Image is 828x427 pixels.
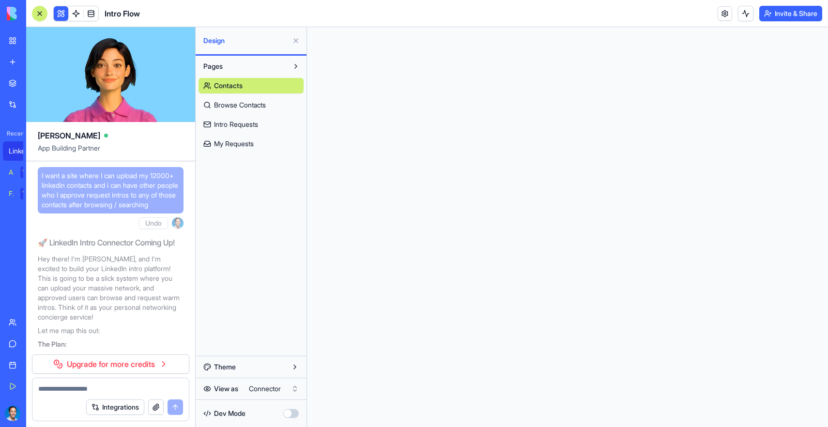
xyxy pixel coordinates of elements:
a: Intro Requests [199,117,304,132]
span: Dev Mode [214,409,245,418]
button: Pages [199,59,288,74]
img: ACg8ocIbL583UGe2aFwGZNJj56lCiymVyhlNGzdIgyhv1428gE8DHq8w0g=s96-c [172,217,184,229]
span: Intro Requests [214,120,258,129]
span: Recent [3,130,23,137]
div: AI Logo Generator [9,168,14,177]
span: App Building Partner [38,143,184,161]
span: Design [203,36,288,46]
img: logo [7,7,67,20]
div: Feedback Form [9,189,14,198]
strong: The Plan: [38,340,67,348]
a: Browse Contacts [199,97,304,113]
span: Pages [203,61,223,71]
p: Let me map this out: [38,326,184,335]
span: [PERSON_NAME] [38,130,100,141]
a: LinkedIn Intro Connector [3,141,42,161]
div: TRY [20,188,36,199]
button: Invite & Share [759,6,822,21]
h2: 🚀 LinkedIn Intro Connector Coming Up! [38,237,184,248]
a: Feedback FormTRY [3,184,42,203]
span: Browse Contacts [214,100,266,110]
span: View as [214,384,238,394]
a: Contacts [199,78,304,93]
a: AI Logo GeneratorTRY [3,163,42,182]
div: LinkedIn Intro Connector [9,146,36,156]
img: ACg8ocIbL583UGe2aFwGZNJj56lCiymVyhlNGzdIgyhv1428gE8DHq8w0g=s96-c [5,406,20,421]
p: Hey there! I'm [PERSON_NAME], and I'm excited to build your LinkedIn intro platform! This is goin... [38,254,184,322]
span: My Requests [214,139,254,149]
a: My Requests [199,136,304,152]
button: Undo [139,217,168,229]
span: I want a site where I can upload my 12000+ linkedin contacts and i can have other people who I ap... [42,171,180,210]
div: TRY [20,167,36,178]
button: Integrations [86,399,144,415]
a: Upgrade for more credits [32,354,189,374]
span: Contacts [214,81,243,91]
iframe: To enrich screen reader interactions, please activate Accessibility in Grammarly extension settings [307,27,828,427]
button: Theme [199,359,304,375]
span: Intro Flow [105,8,140,19]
